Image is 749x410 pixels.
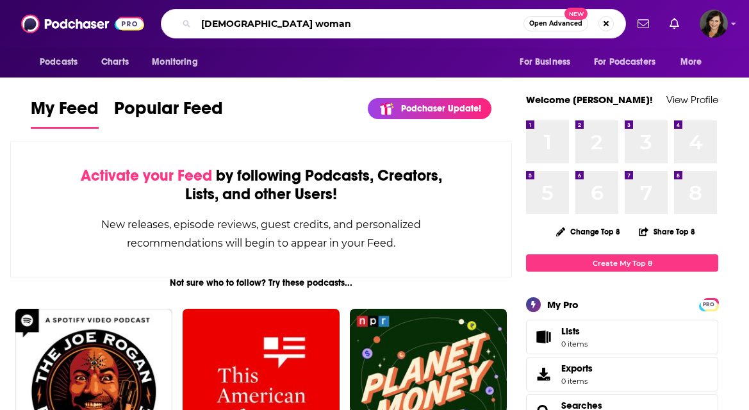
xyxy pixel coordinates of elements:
[547,299,579,311] div: My Pro
[564,8,588,20] span: New
[531,365,556,383] span: Exports
[401,103,481,114] p: Podchaser Update!
[114,97,223,129] a: Popular Feed
[561,377,593,386] span: 0 items
[561,363,593,374] span: Exports
[114,97,223,127] span: Popular Feed
[75,215,447,252] div: New releases, episode reviews, guest credits, and personalized recommendations will begin to appe...
[31,97,99,127] span: My Feed
[700,10,728,38] span: Logged in as ShannonLeighKeenan
[671,50,718,74] button: open menu
[526,94,653,106] a: Welcome [PERSON_NAME]!
[526,254,718,272] a: Create My Top 8
[161,9,626,38] div: Search podcasts, credits, & more...
[561,325,580,337] span: Lists
[196,13,523,34] input: Search podcasts, credits, & more...
[21,12,144,36] img: Podchaser - Follow, Share and Rate Podcasts
[143,50,214,74] button: open menu
[632,13,654,35] a: Show notifications dropdown
[700,10,728,38] button: Show profile menu
[594,53,655,71] span: For Podcasters
[152,53,197,71] span: Monitoring
[75,167,447,204] div: by following Podcasts, Creators, Lists, and other Users!
[586,50,674,74] button: open menu
[664,13,684,35] a: Show notifications dropdown
[31,50,94,74] button: open menu
[93,50,136,74] a: Charts
[31,97,99,129] a: My Feed
[701,299,716,309] a: PRO
[520,53,570,71] span: For Business
[523,16,588,31] button: Open AdvancedNew
[531,328,556,346] span: Lists
[529,20,582,27] span: Open Advanced
[526,320,718,354] a: Lists
[548,224,628,240] button: Change Top 8
[101,53,129,71] span: Charts
[561,340,588,348] span: 0 items
[638,219,696,244] button: Share Top 8
[81,166,212,185] span: Activate your Feed
[40,53,78,71] span: Podcasts
[526,357,718,391] a: Exports
[701,300,716,309] span: PRO
[680,53,702,71] span: More
[10,277,512,288] div: Not sure who to follow? Try these podcasts...
[561,325,588,337] span: Lists
[666,94,718,106] a: View Profile
[700,10,728,38] img: User Profile
[511,50,586,74] button: open menu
